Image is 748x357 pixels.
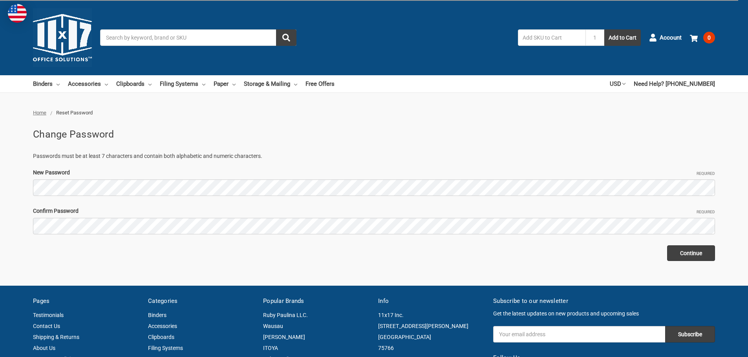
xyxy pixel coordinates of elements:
[33,169,715,177] label: New Password
[148,312,166,318] a: Binders
[305,75,335,92] a: Free Offers
[33,75,60,92] a: Binders
[703,32,715,43] span: 0
[214,75,236,92] a: Paper
[148,297,255,306] h5: Categories
[160,75,205,92] a: Filing Systems
[33,334,79,340] a: Shipping & Returns
[263,323,283,329] a: Wausau
[68,75,108,92] a: Accessories
[263,345,278,351] a: ITOYA
[244,75,297,92] a: Storage & Mailing
[518,29,585,46] input: Add SKU to Cart
[263,334,305,340] a: [PERSON_NAME]
[493,326,665,343] input: Your email address
[263,297,370,306] h5: Popular Brands
[610,75,625,92] a: USD
[33,297,140,306] h5: Pages
[493,310,715,318] p: Get the latest updates on new products and upcoming sales
[493,297,715,306] h5: Subscribe to our newsletter
[697,209,715,215] small: Required
[56,110,93,116] span: Reset Password
[263,312,308,318] a: Ruby Paulina LLC.
[33,323,60,329] a: Contact Us
[116,75,152,92] a: Clipboards
[33,152,715,160] p: Passwords must be at least 7 characters and contain both alphabetic and numeric characters.
[8,4,27,23] img: duty and tax information for United States
[378,297,485,306] h5: Info
[33,345,55,351] a: About Us
[667,245,715,261] input: Continue
[649,27,682,48] a: Account
[660,33,682,42] span: Account
[33,207,715,215] label: Confirm Password
[697,170,715,176] small: Required
[604,29,641,46] button: Add to Cart
[148,323,177,329] a: Accessories
[33,8,92,67] img: 11x17.com
[33,110,46,116] a: Home
[148,334,174,340] a: Clipboards
[33,127,715,142] h2: Change Password
[100,29,296,46] input: Search by keyword, brand or SKU
[690,27,715,48] a: 0
[634,75,715,92] a: Need Help? [PHONE_NUMBER]
[33,312,64,318] a: Testimonials
[148,345,183,351] a: Filing Systems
